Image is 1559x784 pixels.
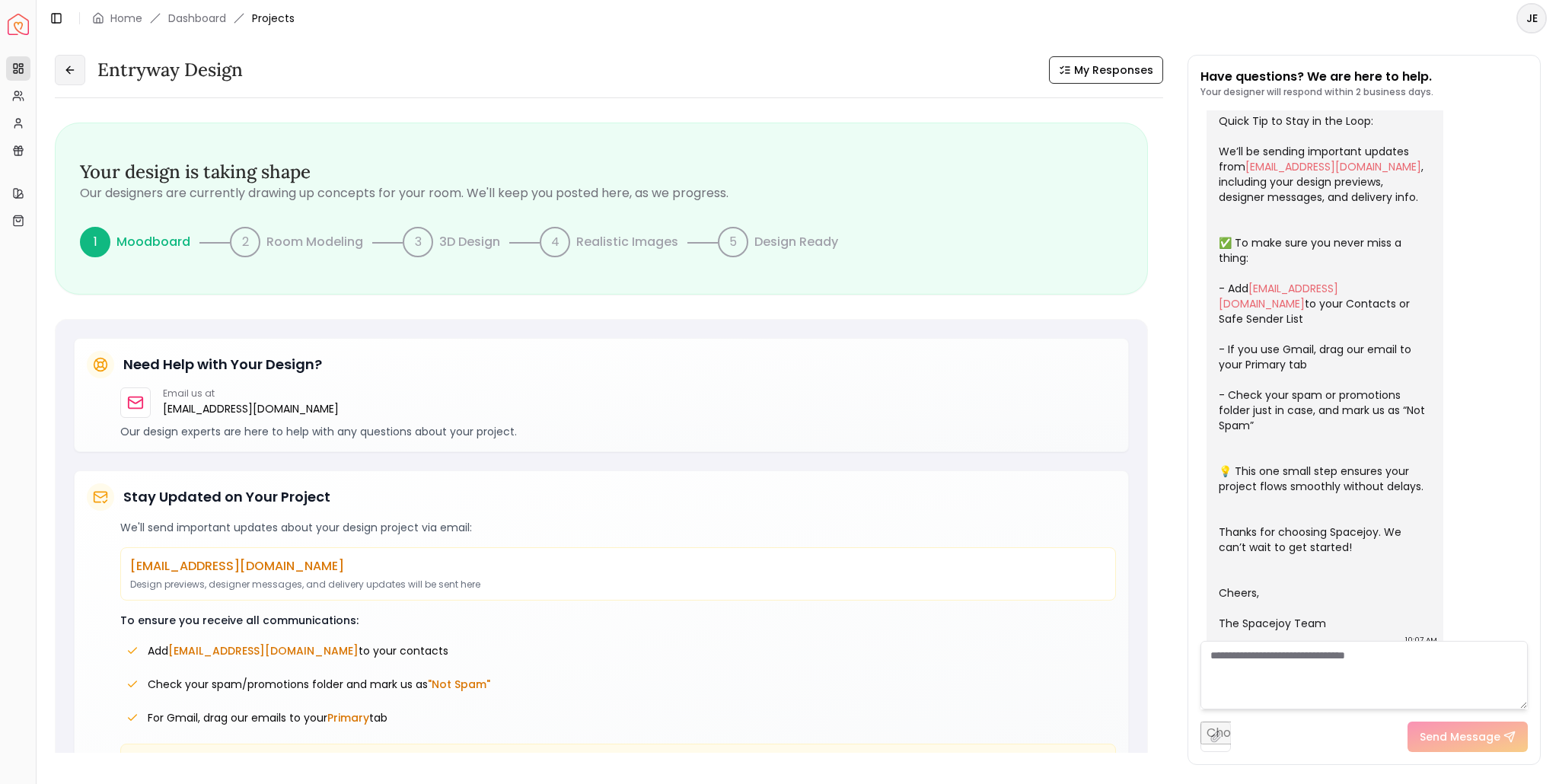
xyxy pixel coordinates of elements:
span: JE [1518,5,1545,32]
p: Have questions? We are here to help. [1200,68,1433,86]
span: My Responses [1074,62,1153,78]
p: Design Ready [754,233,838,251]
nav: breadcrumb [92,11,295,26]
span: Primary [327,710,369,725]
p: [EMAIL_ADDRESS][DOMAIN_NAME] [130,557,1106,575]
a: [EMAIL_ADDRESS][DOMAIN_NAME] [1219,281,1338,311]
span: Check your spam/promotions folder and mark us as [148,677,490,692]
p: 3D Design [439,233,500,251]
span: Projects [252,11,295,26]
a: Dashboard [168,11,226,26]
a: Spacejoy [8,14,29,35]
h3: Your design is taking shape [80,160,1123,184]
span: [EMAIL_ADDRESS][DOMAIN_NAME] [168,643,359,658]
button: JE [1516,3,1547,33]
div: 5 [718,227,748,257]
p: To ensure you receive all communications: [120,613,1116,628]
span: Add to your contacts [148,643,448,658]
div: 10:07 AM [1405,633,1437,648]
div: 2 [230,227,260,257]
h3: entryway design [97,58,243,82]
p: Moodboard [116,233,190,251]
div: 1 [80,227,110,257]
p: Room Modeling [266,233,363,251]
span: For Gmail, drag our emails to your tab [148,710,387,725]
div: 4 [540,227,570,257]
span: "Not Spam" [428,677,490,692]
h5: Need Help with Your Design? [123,354,322,375]
div: Welcome aboard! 🎉 You’re all set — our team is excited to bring your dream space to life. Quick T... [1219,22,1428,631]
a: [EMAIL_ADDRESS][DOMAIN_NAME] [163,400,339,418]
p: Our design experts are here to help with any questions about your project. [120,424,1116,439]
button: My Responses [1049,56,1163,84]
p: Email us at [163,387,339,400]
p: Design previews, designer messages, and delivery updates will be sent here [130,578,1106,591]
p: Realistic Images [576,233,678,251]
p: We'll send important updates about your design project via email: [120,520,1116,535]
div: 3 [403,227,433,257]
h5: Stay Updated on Your Project [123,486,330,508]
img: Spacejoy Logo [8,14,29,35]
a: Home [110,11,142,26]
p: Our designers are currently drawing up concepts for your room. We'll keep you posted here, as we ... [80,184,1123,202]
p: Your designer will respond within 2 business days. [1200,86,1433,98]
a: [EMAIL_ADDRESS][DOMAIN_NAME] [1245,159,1421,174]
